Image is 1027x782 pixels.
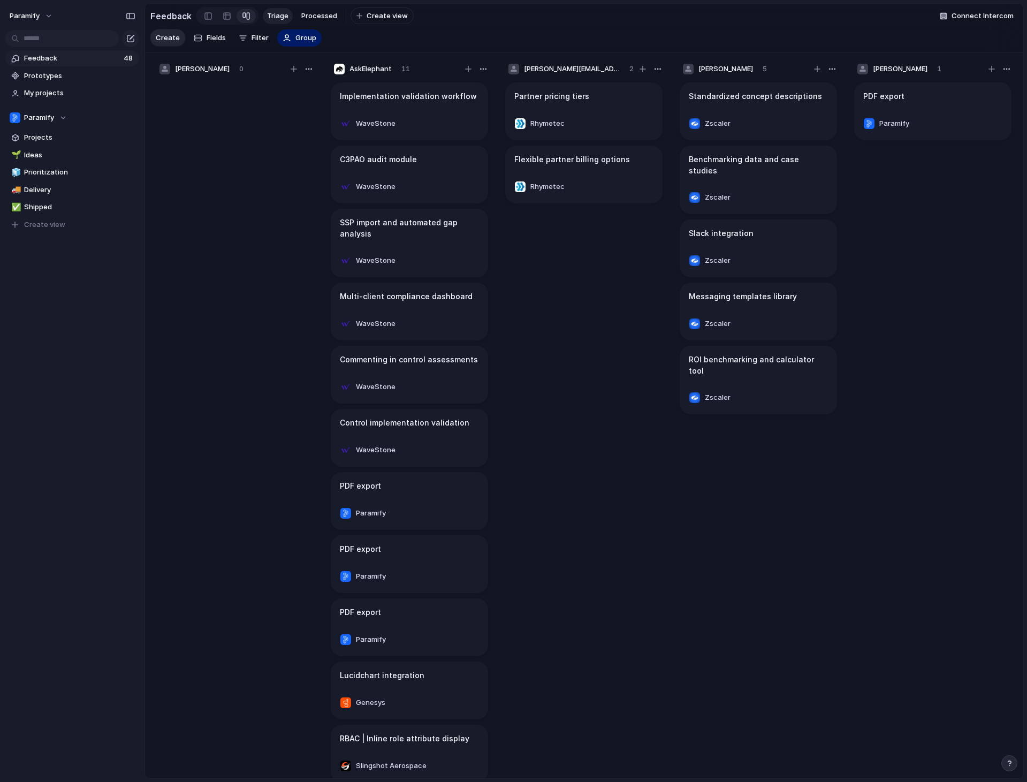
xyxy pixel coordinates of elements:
span: Delivery [24,185,135,195]
span: Create view [24,219,65,230]
div: PDF exportParamify [331,535,488,593]
span: WaveStone [356,318,395,329]
h2: Feedback [150,10,192,22]
span: Projects [24,132,135,143]
div: 🌱Ideas [5,147,139,163]
div: PDF exportParamify [331,598,488,656]
h1: Messaging templates library [689,291,797,302]
button: Create [150,29,185,46]
button: Filter [234,29,273,47]
div: 🚚 [11,184,19,196]
div: ROI benchmarking and calculator toolZscaler [680,346,837,414]
span: Feedback [24,53,120,64]
button: WaveStone [337,252,398,269]
span: Triage [267,11,288,21]
span: 1 [937,64,941,74]
span: [PERSON_NAME] [698,64,753,74]
h1: Multi-client compliance dashboard [340,291,473,302]
button: WaveStone [337,315,398,332]
span: [PERSON_NAME] [175,64,230,74]
a: Projects [5,130,139,146]
div: 🧊 [11,166,19,179]
span: Paramify [10,11,40,21]
span: WaveStone [356,181,395,192]
span: Zscaler [705,318,731,329]
span: WaveStone [356,255,395,266]
div: Partner pricing tiersRhymetec [505,82,663,140]
button: Slingshot Aerospace [337,757,429,775]
h1: PDF export [340,543,381,555]
h1: Commenting in control assessments [340,354,478,366]
h1: Benchmarking data and case studies [689,154,828,176]
div: Multi-client compliance dashboardWaveStone [331,283,488,340]
span: Slingshot Aerospace [356,761,427,771]
div: Commenting in control assessmentsWaveStone [331,346,488,404]
h1: SSP import and automated gap analysis [340,217,479,239]
div: Implementation validation workflowWaveStone [331,82,488,140]
span: Prioritization [24,167,135,178]
div: PDF exportParamify [331,472,488,530]
a: Prototypes [5,68,139,84]
span: Paramify [356,508,386,519]
span: Rhymetec [530,118,565,129]
button: Group [277,29,322,47]
div: Slack integrationZscaler [680,219,837,277]
h1: C3PAO audit module [340,154,417,165]
button: Connect Intercom [935,8,1018,24]
span: 0 [239,64,244,74]
button: ✅ [10,202,20,212]
span: Rhymetec [530,181,565,192]
span: Create view [367,11,408,21]
span: [PERSON_NAME] [873,64,927,74]
span: Zscaler [705,392,731,403]
span: Paramify [24,112,54,123]
span: Paramify [356,634,386,645]
div: Benchmarking data and case studiesZscaler [680,146,837,214]
span: Processed [301,11,337,21]
div: 🧊Prioritization [5,164,139,180]
span: Zscaler [705,118,731,129]
h1: Standardized concept descriptions [689,90,822,102]
button: Paramify [5,110,139,126]
a: Triage [263,8,293,24]
h1: RBAC | Inline role attribute display [340,733,469,745]
div: C3PAO audit moduleWaveStone [331,146,488,203]
h1: ROI benchmarking and calculator tool [689,354,828,376]
button: Zscaler [686,252,733,269]
span: WaveStone [356,382,395,392]
div: 🌱 [11,149,19,161]
a: Feedback48 [5,50,139,66]
button: 🧊 [10,167,20,178]
button: Zscaler [686,315,733,332]
a: My projects [5,85,139,101]
button: Rhymetec [512,178,567,195]
div: Flexible partner billing optionsRhymetec [505,146,663,203]
div: SSP import and automated gap analysisWaveStone [331,209,488,277]
span: AskElephant [349,64,392,74]
span: Paramify [356,571,386,582]
span: Zscaler [705,255,731,266]
span: Ideas [24,150,135,161]
a: ✅Shipped [5,199,139,215]
button: WaveStone [337,378,398,396]
span: [PERSON_NAME][EMAIL_ADDRESS][DOMAIN_NAME] [524,64,620,74]
div: Messaging templates libraryZscaler [680,283,837,340]
span: Connect Intercom [952,11,1014,21]
h1: PDF export [340,606,381,618]
button: Zscaler [686,115,733,132]
span: Create [156,33,180,43]
div: 🚚Delivery [5,182,139,198]
h1: Lucidchart integration [340,670,424,681]
span: 11 [401,64,410,74]
button: 🌱 [10,150,20,161]
span: My projects [24,88,135,98]
button: WaveStone [337,442,398,459]
span: 2 [629,64,634,74]
div: PDF exportParamify [854,82,1011,140]
h1: Flexible partner billing options [514,154,630,165]
h1: Implementation validation workflow [340,90,477,102]
span: Genesys [356,697,385,708]
button: Create view [351,7,414,25]
span: Paramify [879,118,909,129]
button: Zscaler [686,189,733,206]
